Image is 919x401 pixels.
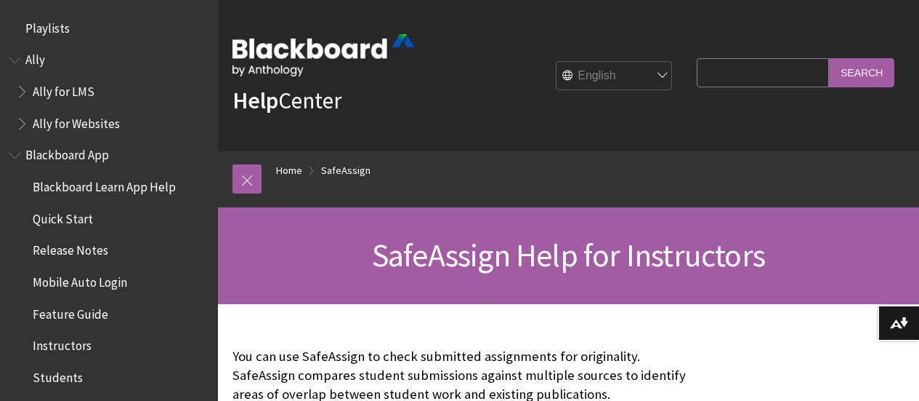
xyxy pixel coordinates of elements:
img: Blackboard by Anthology [232,34,414,76]
span: Mobile Auto Login [33,270,127,290]
span: Release Notes [33,239,108,258]
span: Feature Guide [33,302,108,322]
span: SafeAssign Help for Instructors [372,235,765,275]
span: Ally for Websites [33,111,120,131]
a: Home [276,162,302,180]
span: Ally for LMS [33,79,94,99]
nav: Book outline for Playlists [9,16,209,41]
a: SafeAssign [321,162,371,180]
span: Ally [25,48,45,68]
span: Blackboard App [25,143,109,163]
span: Blackboard Learn App Help [33,175,176,194]
span: Instructors [33,334,92,354]
a: HelpCenter [232,86,341,115]
span: Students [33,365,83,385]
strong: Help [232,86,278,115]
input: Search [829,58,894,87]
nav: Book outline for Anthology Ally Help [9,48,209,136]
span: Playlists [25,16,70,36]
span: Quick Start [33,207,93,226]
select: Site Language Selector [556,62,673,91]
